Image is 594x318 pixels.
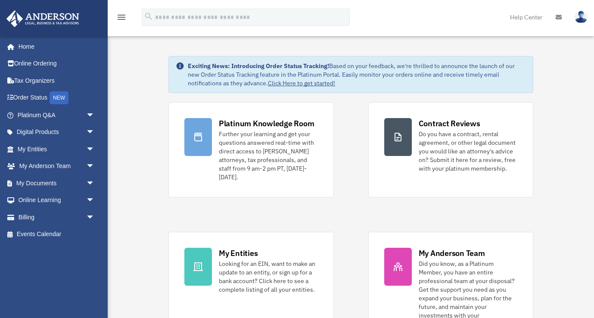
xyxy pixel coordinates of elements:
[188,62,526,87] div: Based on your feedback, we're thrilled to announce the launch of our new Order Status Tracking fe...
[86,124,103,141] span: arrow_drop_down
[86,158,103,175] span: arrow_drop_down
[6,72,108,89] a: Tax Organizers
[86,192,103,209] span: arrow_drop_down
[6,124,108,141] a: Digital Productsarrow_drop_down
[116,12,127,22] i: menu
[219,118,314,129] div: Platinum Knowledge Room
[219,248,258,259] div: My Entities
[50,91,68,104] div: NEW
[144,12,153,21] i: search
[419,118,480,129] div: Contract Reviews
[6,175,108,192] a: My Documentsarrow_drop_down
[86,175,103,192] span: arrow_drop_down
[6,226,108,243] a: Events Calendar
[86,209,103,226] span: arrow_drop_down
[419,248,485,259] div: My Anderson Team
[219,130,318,181] div: Further your learning and get your questions answered real-time with direct access to [PERSON_NAM...
[219,259,318,294] div: Looking for an EIN, want to make an update to an entity, or sign up for a bank account? Click her...
[86,140,103,158] span: arrow_drop_down
[268,79,335,87] a: Click Here to get started!
[419,130,518,173] div: Do you have a contract, rental agreement, or other legal document you would like an attorney's ad...
[188,62,329,70] strong: Exciting News: Introducing Order Status Tracking!
[4,10,82,27] img: Anderson Advisors Platinum Portal
[6,55,108,72] a: Online Ordering
[6,158,108,175] a: My Anderson Teamarrow_drop_down
[575,11,588,23] img: User Pic
[6,192,108,209] a: Online Learningarrow_drop_down
[6,89,108,107] a: Order StatusNEW
[168,102,334,197] a: Platinum Knowledge Room Further your learning and get your questions answered real-time with dire...
[6,106,108,124] a: Platinum Q&Aarrow_drop_down
[6,209,108,226] a: Billingarrow_drop_down
[6,140,108,158] a: My Entitiesarrow_drop_down
[6,38,103,55] a: Home
[116,15,127,22] a: menu
[368,102,534,197] a: Contract Reviews Do you have a contract, rental agreement, or other legal document you would like...
[86,106,103,124] span: arrow_drop_down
